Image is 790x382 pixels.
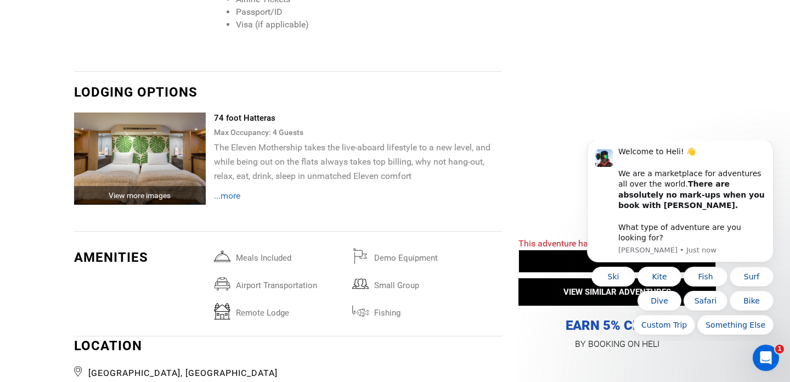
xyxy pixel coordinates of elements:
span: Meals included [230,248,352,262]
div: Quick reply options [16,126,203,194]
button: Quick reply: Dive [67,150,111,170]
div: Welcome to Heli! 👋 We are a marketplace for adventures all over the world. What type of adventure... [48,6,195,103]
iframe: Intercom notifications message [571,141,790,341]
button: Quick reply: Ski [21,126,65,146]
button: Quick reply: Something Else [127,175,203,194]
button: Quick reply: Safari [113,150,157,170]
span: airport transportation [230,276,352,290]
iframe: Intercom live chat [753,345,779,371]
img: mealsincluded.svg [214,248,230,265]
div: 74 foot Hatteras [214,113,502,124]
button: Quick reply: Surf [159,126,203,146]
button: Quick reply: Kite [67,126,111,146]
b: There are absolutely no mark-ups when you book with [PERSON_NAME]. [48,39,194,69]
button: Quick reply: Bike [159,150,203,170]
li: Visa (if applicable) [236,19,502,31]
button: VIEW SIMILAR ADVENTURES [518,278,716,306]
img: Profile image for Carl [25,9,42,26]
div: Max Occupancy: 4 Guest [214,124,502,141]
span: Demo Equipment [369,248,490,262]
span: ...more [214,190,240,201]
img: 3724f61cca4575cafec79a8e9aa35503.jpg [74,113,206,205]
button: Quick reply: Custom Trip [63,175,125,194]
span: This adventure has expired [518,238,623,248]
span: 1 [775,345,784,353]
img: fishing.svg [352,303,369,319]
img: demoequipment.svg [352,248,369,265]
span: small group [369,276,490,290]
p: The Eleven Mothership takes the live-aboard lifestyle to a new level, and while being out on the ... [214,141,502,183]
span: remote lodge [230,303,352,317]
div: Amenities [74,248,206,267]
div: View more images [74,186,206,205]
img: smallgroup.svg [352,276,369,292]
span: s [300,128,303,137]
div: Message content [48,6,195,103]
div: LOCATION [74,336,502,380]
span: [GEOGRAPHIC_DATA], [GEOGRAPHIC_DATA] [74,363,502,380]
p: BY BOOKING ON HELI [518,336,716,352]
span: Fishing [369,303,490,317]
button: Quick reply: Fish [113,126,157,146]
img: remotelodge.svg [214,303,230,319]
p: Message from Carl, sent Just now [48,105,195,115]
li: Passport/ID [236,6,502,19]
div: Lodging options [74,83,502,102]
img: airporttransportation.svg [214,276,230,292]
